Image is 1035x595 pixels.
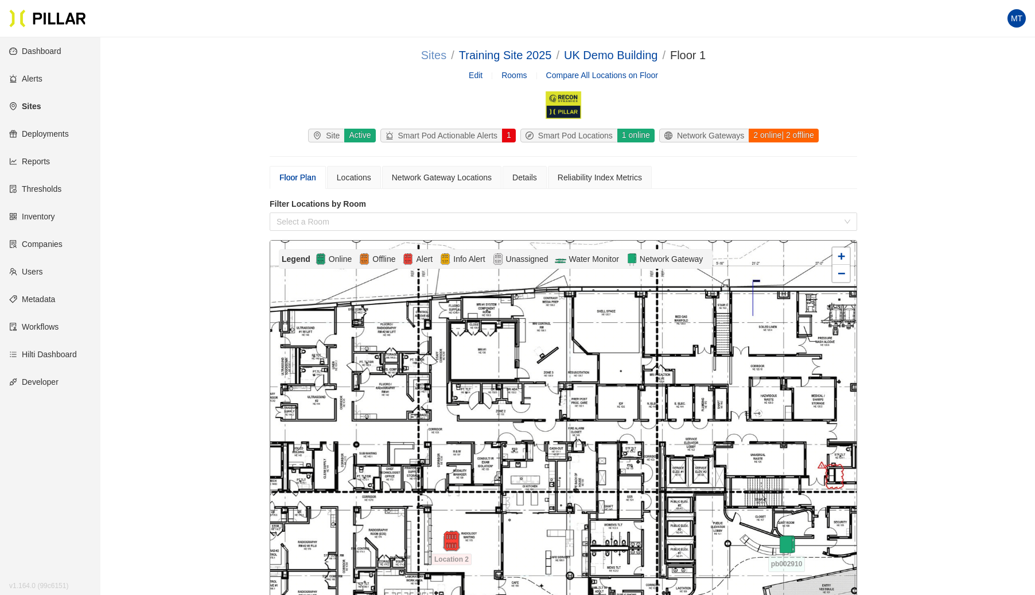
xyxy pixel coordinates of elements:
div: Smart Pod Locations [521,129,617,142]
div: Floor Plan [279,171,316,184]
img: Network Gateway [626,252,637,266]
a: apiDeveloper [9,377,59,387]
span: alert [386,132,398,140]
a: alertAlerts [9,74,42,83]
span: Water Monitor [566,253,621,265]
img: Alert [402,252,414,266]
span: Network Gateway [637,253,705,265]
div: Site [309,129,344,142]
label: Filter Locations by Room [270,198,857,210]
a: tagMetadata [9,295,55,304]
span: / [556,49,559,61]
span: Floor 1 [670,49,706,61]
img: Offline [359,252,370,266]
img: Pillar Technologies [9,9,86,28]
span: environment [313,132,326,140]
img: Alert [439,252,451,266]
a: Zoom in [832,248,850,265]
a: Edit [469,69,483,82]
div: Active [344,129,375,142]
a: barsHilti Dashboard [9,350,77,359]
a: exceptionThresholds [9,184,61,194]
div: Smart Pod Actionable Alerts [381,129,503,142]
a: Zoom out [832,265,850,282]
img: Flow-Monitor [555,252,566,266]
span: Offline [370,253,398,265]
a: qrcodeInventory [9,212,55,221]
span: / [662,49,666,61]
a: environmentSites [9,102,41,111]
a: alertSmart Pod Actionable Alerts1 [378,129,518,142]
div: Reliability Index Metrics [558,171,642,184]
a: auditWorkflows [9,322,59,331]
a: Rooms [501,71,527,80]
a: UK Demo Building [564,49,657,61]
div: 1 online [617,129,655,142]
div: 1 [501,129,516,142]
img: Recon Pillar Construction [544,91,582,119]
div: Location 2 [431,531,472,551]
div: Locations [337,171,371,184]
div: Network Gateways [660,129,749,142]
span: compass [526,132,538,140]
a: dashboardDashboard [9,47,61,56]
span: Location 2 [431,554,472,565]
img: gateway-online.42bf373e.svg [776,535,797,556]
img: pod-action-alert.cfa918f9.svg [441,531,462,551]
img: Unassigned [492,252,504,266]
span: / [451,49,454,61]
div: Network Gateway Locations [392,171,492,184]
span: Alert [414,253,435,265]
div: 2 online | 2 offline [748,129,818,142]
a: teamUsers [9,267,43,276]
a: line-chartReports [9,157,50,166]
span: Online [326,253,354,265]
span: MT [1011,9,1022,28]
a: Compare All Locations on Floor [546,71,658,80]
div: Legend [282,253,315,265]
span: − [838,266,845,280]
a: solutionCompanies [9,239,63,249]
a: Training Site 2025 [459,49,552,61]
span: Unassigned [504,253,551,265]
div: Details [512,171,537,184]
a: giftDeployments [9,129,69,138]
span: global [664,132,677,140]
a: Sites [421,49,446,61]
img: Online [315,252,326,266]
span: + [838,249,845,263]
span: Info Alert [451,253,487,265]
div: pb002910 [766,535,807,542]
span: pb002910 [768,556,806,572]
